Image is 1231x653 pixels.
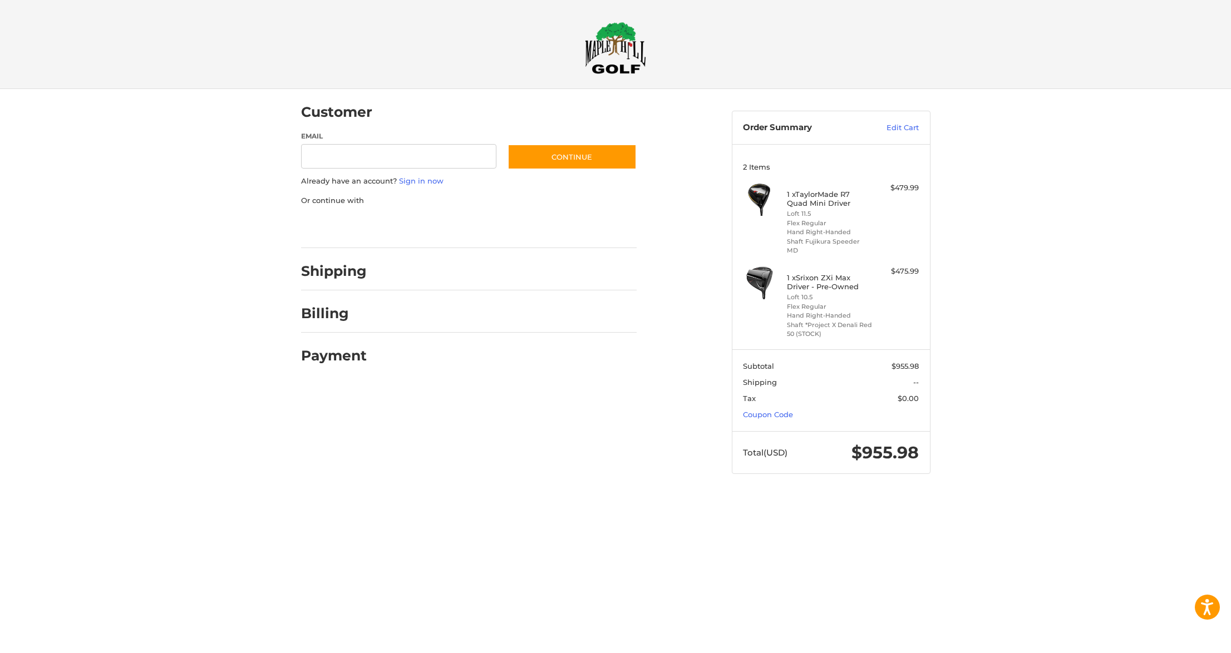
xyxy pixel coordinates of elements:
span: $955.98 [892,362,919,370]
span: Shipping [743,378,777,387]
p: Or continue with [301,195,637,206]
span: Tax [743,394,756,403]
li: Shaft Fujikura Speeder MD [787,237,872,255]
div: $475.99 [875,266,919,277]
h2: Billing [301,305,366,322]
a: Edit Cart [863,122,919,133]
h4: 1 x TaylorMade R7 Quad Mini Driver [787,190,872,208]
li: Hand Right-Handed [787,311,872,320]
li: Shaft *Project X Denali Red 50 (STOCK) [787,320,872,339]
iframe: PayPal-venmo [486,217,569,237]
iframe: PayPal-paylater [392,217,475,237]
h3: 2 Items [743,162,919,171]
h3: Order Summary [743,122,863,133]
label: Email [301,131,497,141]
span: $0.00 [898,394,919,403]
span: $955.98 [851,442,919,463]
h2: Payment [301,347,367,364]
li: Flex Regular [787,302,872,311]
li: Loft 10.5 [787,293,872,302]
span: Subtotal [743,362,774,370]
div: $479.99 [875,182,919,194]
h2: Customer [301,103,372,121]
iframe: PayPal-paypal [297,217,381,237]
li: Flex Regular [787,219,872,228]
li: Loft 11.5 [787,209,872,219]
img: Maple Hill Golf [585,22,646,74]
h2: Shipping [301,263,367,280]
li: Hand Right-Handed [787,227,872,237]
h4: 1 x Srixon ZXi Max Driver - Pre-Owned [787,273,872,291]
span: -- [913,378,919,387]
p: Already have an account? [301,176,637,187]
a: Coupon Code [743,410,793,419]
button: Continue [508,144,637,170]
span: Total (USD) [743,447,787,458]
a: Sign in now [399,176,444,185]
